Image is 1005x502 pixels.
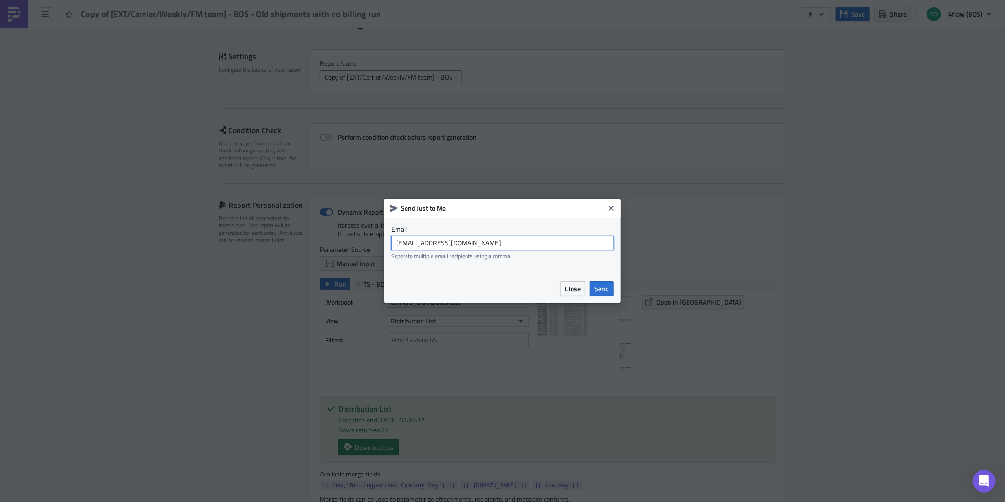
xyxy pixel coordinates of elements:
div: Open Intercom Messenger [973,470,996,493]
button: Send [590,281,614,296]
span: Send [594,284,609,294]
p: BOS Freight Cost Management Team [4,78,452,86]
p: Feel free to contact us in case any questions occur on Your side. [4,47,452,54]
p: Please, execute the billing run as soon as possible. [4,26,452,34]
div: Seperate multiple email recipients using a comma. [391,252,614,260]
h6: Send Just to Me [401,204,605,213]
button: Close [560,281,585,296]
span: Close [565,284,581,294]
button: Close [604,201,618,215]
p: Best regards, [4,68,452,75]
p: Only shipments with delivery date older than [DATE] are included. [4,5,452,13]
label: Email [391,225,614,233]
